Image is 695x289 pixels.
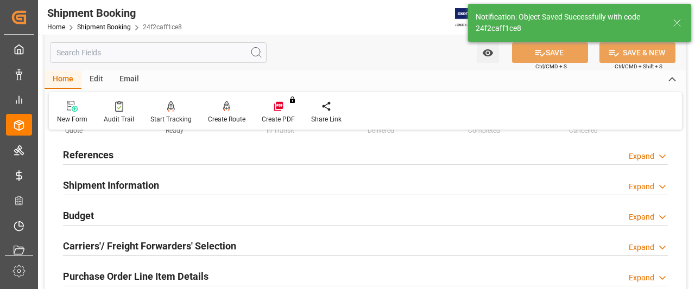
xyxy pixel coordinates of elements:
[63,239,236,253] h2: Carriers'/ Freight Forwarders' Selection
[629,181,654,192] div: Expand
[311,114,342,124] div: Share Link
[111,70,147,89] div: Email
[477,42,499,63] button: open menu
[104,114,134,124] div: Audit Trail
[599,42,675,63] button: SAVE & NEW
[476,11,662,34] div: Notification: Object Saved Successfully with code 24f2caff1ce8
[368,127,394,134] span: Delivered
[81,70,111,89] div: Edit
[267,127,294,134] span: In-Transit
[63,208,94,223] h2: Budget
[629,211,654,223] div: Expand
[50,42,267,63] input: Search Fields
[63,147,113,162] h2: References
[57,114,87,124] div: New Form
[615,62,662,70] span: Ctrl/CMD + Shift + S
[569,127,598,134] span: Cancelled
[166,127,184,134] span: Ready
[208,114,245,124] div: Create Route
[47,5,182,21] div: Shipment Booking
[629,242,654,253] div: Expand
[47,23,65,31] a: Home
[455,8,492,27] img: Exertis%20JAM%20-%20Email%20Logo.jpg_1722504956.jpg
[629,151,654,162] div: Expand
[65,127,83,134] span: Quote
[77,23,131,31] a: Shipment Booking
[150,114,192,124] div: Start Tracking
[512,42,588,63] button: SAVE
[629,272,654,284] div: Expand
[63,269,208,284] h2: Purchase Order Line Item Details
[63,178,159,192] h2: Shipment Information
[468,127,500,134] span: Completed
[535,62,567,70] span: Ctrl/CMD + S
[45,70,81,89] div: Home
